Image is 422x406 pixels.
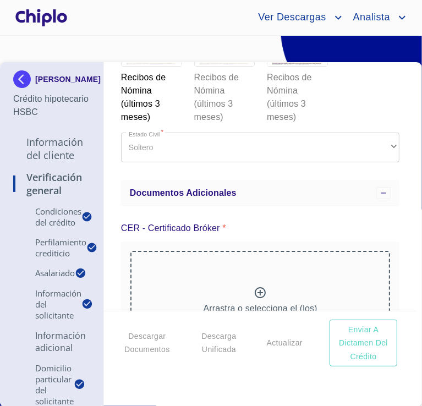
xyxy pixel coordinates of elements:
button: account of current user [345,9,409,26]
span: Descargar Documentos [128,330,166,356]
div: Soltero [121,133,399,162]
img: Docupass spot blue [13,70,35,88]
button: Enviar a Dictamen del Crédito [330,320,397,367]
p: Recibos de Nómina (últimos 3 meses) [121,67,181,124]
span: Actualizar [271,336,298,350]
p: Información del Cliente [13,135,90,162]
p: CER - Certificado Bróker [121,222,220,235]
button: Descarga Unificada [199,320,240,367]
p: Crédito hipotecario HSBC [13,92,90,119]
span: Documentos adicionales [130,188,237,197]
span: Descarga Unificada [203,330,235,356]
p: Recibos de Nómina (últimos 3 meses) [194,67,254,124]
button: Actualizar [267,320,302,367]
button: Descargar Documentos [123,320,171,367]
p: Verificación General [13,171,90,197]
span: Analista [345,9,396,26]
p: Arrastra o selecciona el (los) documento(s) para agregar [204,302,317,328]
span: Ver Descargas [250,9,331,26]
p: Condiciones del Crédito [13,206,81,228]
p: Información adicional [13,330,90,354]
div: Documentos adicionales [121,180,399,206]
p: Perfilamiento crediticio [13,237,86,259]
p: [PERSON_NAME] [35,75,101,84]
p: Información del Solicitante [13,288,81,321]
button: account of current user [250,9,344,26]
p: Asalariado [13,267,75,278]
span: Enviar a Dictamen del Crédito [338,323,388,364]
p: Recibos de Nómina (últimos 3 meses) [267,67,327,124]
div: [PERSON_NAME] [13,70,90,92]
